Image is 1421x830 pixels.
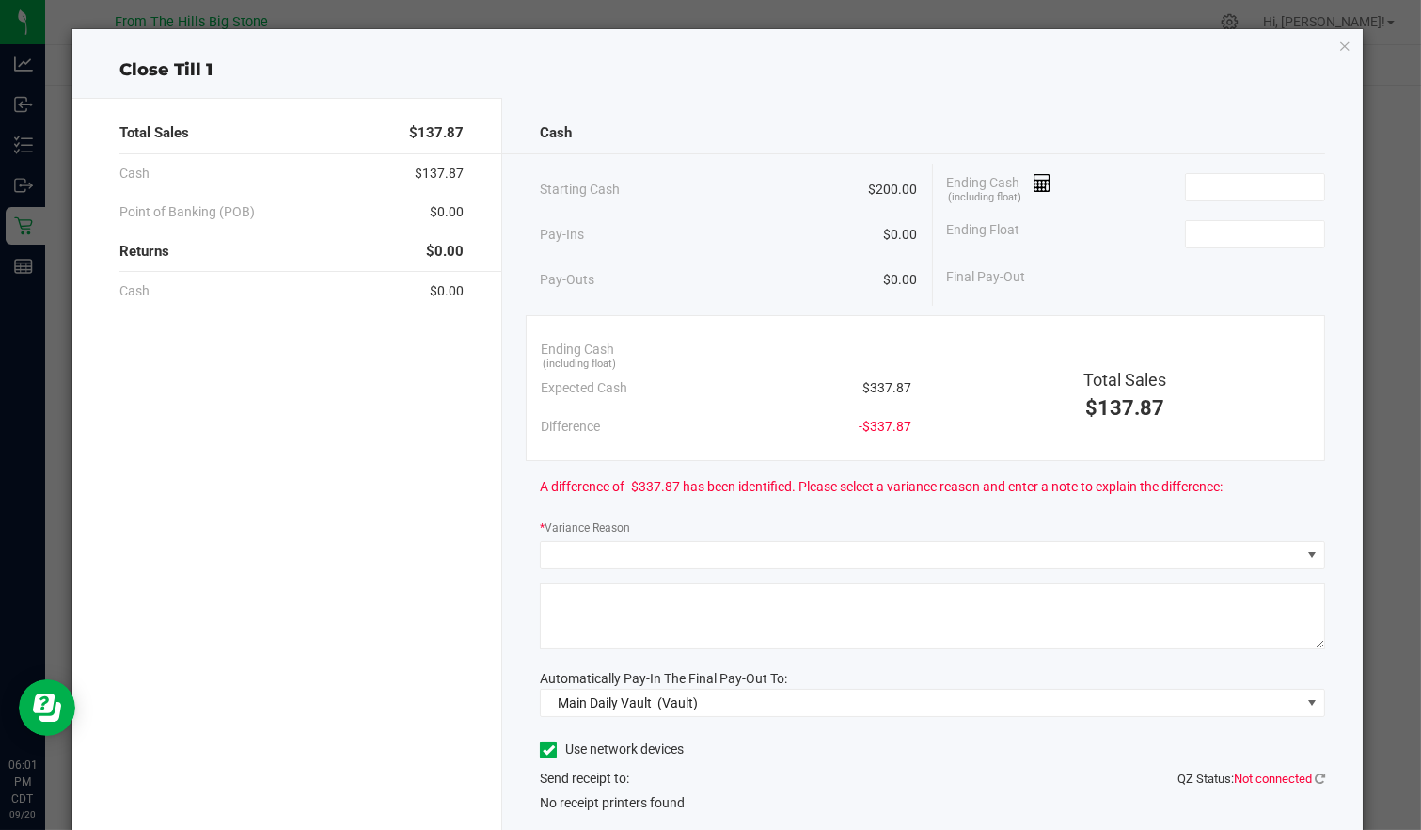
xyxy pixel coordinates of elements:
[19,679,75,736] iframe: Resource center
[430,202,464,222] span: $0.00
[540,477,1223,497] span: A difference of -$337.87 has been identified. Please select a variance reason and enter a note to...
[119,231,464,272] div: Returns
[948,190,1021,206] span: (including float)
[72,57,1362,83] div: Close Till 1
[119,202,255,222] span: Point of Banking (POB)
[859,417,911,437] span: -$337.87
[1234,772,1312,786] span: Not connected
[415,164,464,184] span: $137.87
[540,793,685,813] span: No receipt printers found
[541,340,614,359] span: Ending Cash
[541,417,600,437] span: Difference
[119,281,150,301] span: Cash
[947,267,1026,287] span: Final Pay-Out
[540,771,629,786] span: Send receipt to:
[541,378,627,398] span: Expected Cash
[657,695,698,710] span: (Vault)
[1085,396,1164,420] span: $137.87
[540,270,594,290] span: Pay-Outs
[540,740,684,759] label: Use network devices
[540,671,787,686] span: Automatically Pay-In The Final Pay-Out To:
[884,270,918,290] span: $0.00
[947,220,1020,248] span: Ending Float
[869,180,918,200] span: $200.00
[426,241,464,263] span: $0.00
[119,164,150,184] span: Cash
[947,173,1052,201] span: Ending Cash
[119,122,189,144] span: Total Sales
[862,378,911,398] span: $337.87
[540,122,572,144] span: Cash
[540,519,630,536] label: Variance Reason
[1083,370,1166,390] span: Total Sales
[540,225,584,245] span: Pay-Ins
[558,695,652,710] span: Main Daily Vault
[430,281,464,301] span: $0.00
[409,122,464,144] span: $137.87
[540,180,620,200] span: Starting Cash
[1177,772,1325,786] span: QZ Status:
[543,357,616,373] span: (including float)
[884,225,918,245] span: $0.00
